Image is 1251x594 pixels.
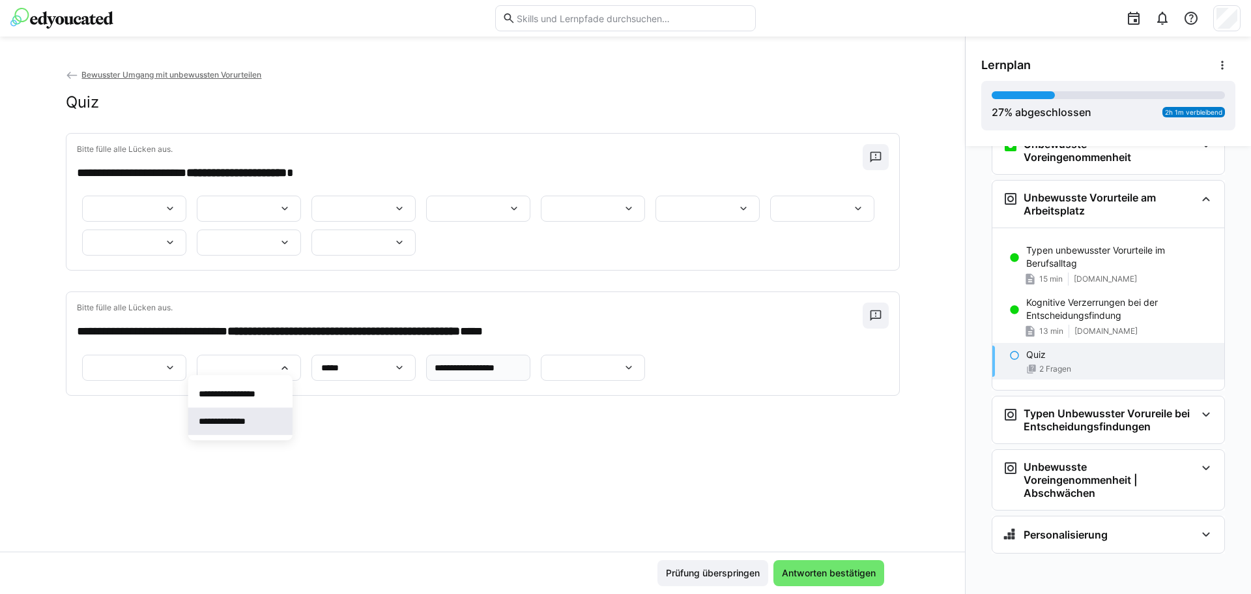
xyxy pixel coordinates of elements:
h2: Quiz [66,93,99,112]
span: Prüfung überspringen [664,567,762,580]
h3: Unbewusste Voreingenommenheit | Abschwächen [1024,460,1196,499]
p: Quiz [1026,348,1046,361]
p: Kognitive Verzerrungen bei der Entscheidungsfindung [1026,296,1214,322]
p: Bitte fülle alle Lücken aus. [77,144,863,155]
button: Antworten bestätigen [773,560,884,586]
h3: Unbewusste Voreingenommenheit [1024,138,1196,164]
h3: Personalisierung [1024,528,1108,541]
input: Skills und Lernpfade durchsuchen… [515,12,749,24]
span: 2 Fragen [1039,364,1071,374]
span: Lernplan [981,58,1031,72]
span: 15 min [1039,274,1063,284]
span: [DOMAIN_NAME] [1074,326,1138,336]
span: 27 [992,106,1004,119]
h3: Unbewusste Vorurteile am Arbeitsplatz [1024,191,1196,217]
h3: Typen Unbewusster Vorureile bei Entscheidungsfindungen [1024,407,1196,433]
button: Prüfung überspringen [657,560,768,586]
span: Bewusster Umgang mit unbewussten Vorurteilen [81,70,261,80]
a: Bewusster Umgang mit unbewussten Vorurteilen [66,70,262,80]
span: 2h 1m verbleibend [1165,108,1222,116]
p: Bitte fülle alle Lücken aus. [77,303,863,313]
span: 13 min [1039,326,1063,336]
span: Antworten bestätigen [780,567,878,580]
p: Typen unbewusster Vorurteile im Berufsalltag [1026,244,1214,270]
span: [DOMAIN_NAME] [1074,274,1137,284]
div: % abgeschlossen [992,104,1091,120]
